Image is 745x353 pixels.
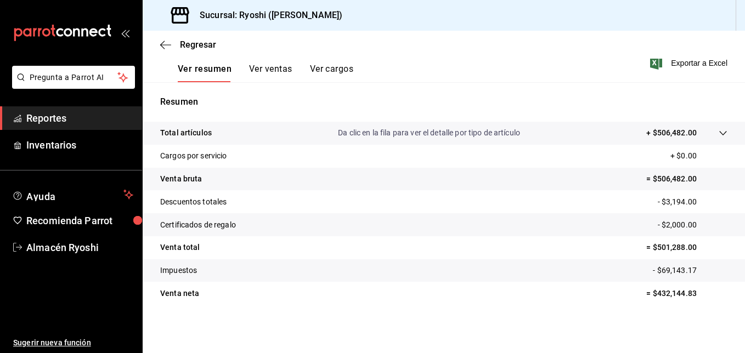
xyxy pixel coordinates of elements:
span: Reportes [26,111,133,126]
span: Inventarios [26,138,133,152]
span: Ayuda [26,188,119,201]
p: Venta bruta [160,173,202,185]
p: = $501,288.00 [646,242,727,253]
p: + $506,482.00 [646,127,697,139]
p: Impuestos [160,265,197,276]
button: Ver resumen [178,64,232,82]
p: - $69,143.17 [653,265,727,276]
button: Ver cargos [310,64,354,82]
span: Sugerir nueva función [13,337,133,349]
p: = $432,144.83 [646,288,727,299]
button: open_drawer_menu [121,29,129,37]
p: - $3,194.00 [658,196,727,208]
div: navigation tabs [178,64,353,82]
p: + $0.00 [670,150,727,162]
span: Almacén Ryoshi [26,240,133,255]
span: Pregunta a Parrot AI [30,72,118,83]
span: Recomienda Parrot [26,213,133,228]
p: Certificados de regalo [160,219,236,231]
p: Da clic en la fila para ver el detalle por tipo de artículo [338,127,520,139]
p: Venta total [160,242,200,253]
button: Exportar a Excel [652,56,727,70]
p: - $2,000.00 [658,219,727,231]
p: Cargos por servicio [160,150,227,162]
button: Pregunta a Parrot AI [12,66,135,89]
p: Resumen [160,95,727,109]
p: Descuentos totales [160,196,227,208]
p: = $506,482.00 [646,173,727,185]
button: Regresar [160,39,216,50]
button: Ver ventas [249,64,292,82]
p: Venta neta [160,288,199,299]
span: Regresar [180,39,216,50]
p: Total artículos [160,127,212,139]
h3: Sucursal: Ryoshi ([PERSON_NAME]) [191,9,342,22]
a: Pregunta a Parrot AI [8,79,135,91]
